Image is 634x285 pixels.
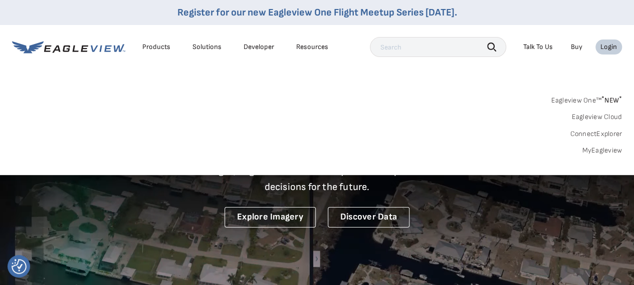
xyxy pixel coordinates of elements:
a: Eagleview Cloud [571,112,622,121]
a: Explore Imagery [225,207,316,227]
div: Talk To Us [523,42,553,51]
img: Revisit consent button [12,259,27,274]
span: NEW [601,96,622,104]
div: Solutions [192,42,222,51]
a: Developer [244,42,274,51]
a: ConnectExplorer [570,129,622,138]
div: Login [600,42,617,51]
input: Search [370,37,506,57]
a: Buy [571,42,582,51]
button: Consent Preferences [12,259,27,274]
div: Products [142,42,170,51]
a: Discover Data [328,207,409,227]
a: Eagleview One™*NEW* [551,93,622,104]
div: Resources [296,42,328,51]
a: MyEagleview [582,146,622,155]
a: Register for our new Eagleview One Flight Meetup Series [DATE]. [177,6,457,18]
